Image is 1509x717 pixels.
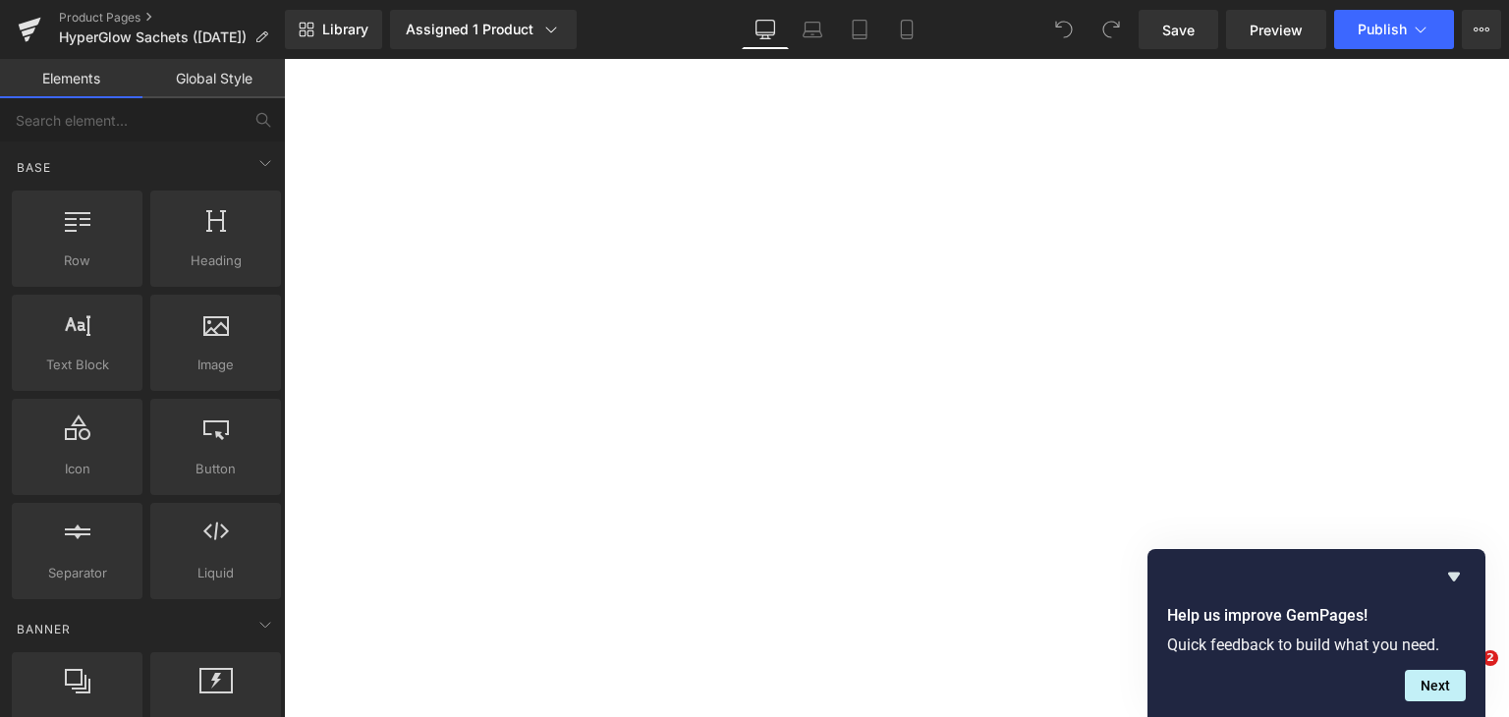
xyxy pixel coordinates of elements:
[1226,10,1326,49] a: Preview
[1167,565,1466,701] div: Help us improve GemPages!
[1462,10,1501,49] button: More
[1334,10,1454,49] button: Publish
[883,10,930,49] a: Mobile
[1162,20,1195,40] span: Save
[156,459,275,479] span: Button
[284,59,1509,717] iframe: To enrich screen reader interactions, please activate Accessibility in Grammarly extension settings
[1091,10,1131,49] button: Redo
[156,250,275,271] span: Heading
[1250,20,1303,40] span: Preview
[156,563,275,583] span: Liquid
[18,563,137,583] span: Separator
[285,10,382,49] a: New Library
[1358,22,1407,37] span: Publish
[59,10,285,26] a: Product Pages
[15,158,53,177] span: Base
[1482,650,1498,666] span: 2
[406,20,561,39] div: Assigned 1 Product
[1442,565,1466,588] button: Hide survey
[156,355,275,375] span: Image
[789,10,836,49] a: Laptop
[1044,10,1084,49] button: Undo
[322,21,368,38] span: Library
[742,10,789,49] a: Desktop
[18,250,137,271] span: Row
[15,620,73,638] span: Banner
[836,10,883,49] a: Tablet
[142,59,285,98] a: Global Style
[59,29,247,45] span: HyperGlow Sachets ([DATE])
[1167,604,1466,628] h2: Help us improve GemPages!
[18,355,137,375] span: Text Block
[1405,670,1466,701] button: Next question
[1167,635,1466,654] p: Quick feedback to build what you need.
[18,459,137,479] span: Icon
